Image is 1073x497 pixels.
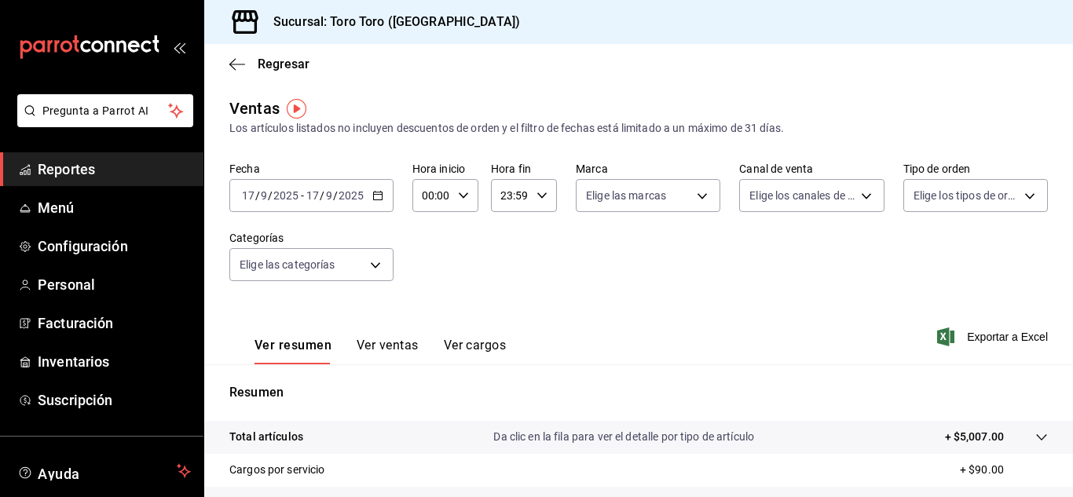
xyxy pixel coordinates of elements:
[493,429,754,445] p: Da clic en la fila para ver el detalle por tipo de artículo
[38,274,191,295] span: Personal
[338,189,364,202] input: ----
[255,189,260,202] span: /
[255,338,506,364] div: navigation tabs
[260,189,268,202] input: --
[444,338,507,364] button: Ver cargos
[229,383,1048,402] p: Resumen
[739,163,884,174] label: Canal de venta
[229,462,325,478] p: Cargos por servicio
[229,97,280,120] div: Ventas
[357,338,419,364] button: Ver ventas
[333,189,338,202] span: /
[273,189,299,202] input: ----
[38,351,191,372] span: Inventarios
[325,189,333,202] input: --
[38,389,191,411] span: Suscripción
[960,462,1048,478] p: + $90.00
[240,257,335,272] span: Elige las categorías
[301,189,304,202] span: -
[229,232,394,243] label: Categorías
[586,188,666,203] span: Elige las marcas
[229,163,394,174] label: Fecha
[576,163,720,174] label: Marca
[229,429,303,445] p: Total artículos
[268,189,273,202] span: /
[306,189,320,202] input: --
[320,189,324,202] span: /
[258,57,309,71] span: Regresar
[241,189,255,202] input: --
[940,327,1048,346] button: Exportar a Excel
[38,197,191,218] span: Menú
[17,94,193,127] button: Pregunta a Parrot AI
[38,462,170,481] span: Ayuda
[229,57,309,71] button: Regresar
[42,103,169,119] span: Pregunta a Parrot AI
[903,163,1048,174] label: Tipo de orden
[914,188,1019,203] span: Elige los tipos de orden
[38,312,191,334] span: Facturación
[491,163,557,174] label: Hora fin
[749,188,855,203] span: Elige los canales de venta
[11,114,193,130] a: Pregunta a Parrot AI
[229,120,1048,137] div: Los artículos listados no incluyen descuentos de orden y el filtro de fechas está limitado a un m...
[38,236,191,257] span: Configuración
[287,99,306,119] img: Tooltip marker
[261,13,520,31] h3: Sucursal: Toro Toro ([GEOGRAPHIC_DATA])
[38,159,191,180] span: Reportes
[945,429,1004,445] p: + $5,007.00
[173,41,185,53] button: open_drawer_menu
[412,163,478,174] label: Hora inicio
[255,338,331,364] button: Ver resumen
